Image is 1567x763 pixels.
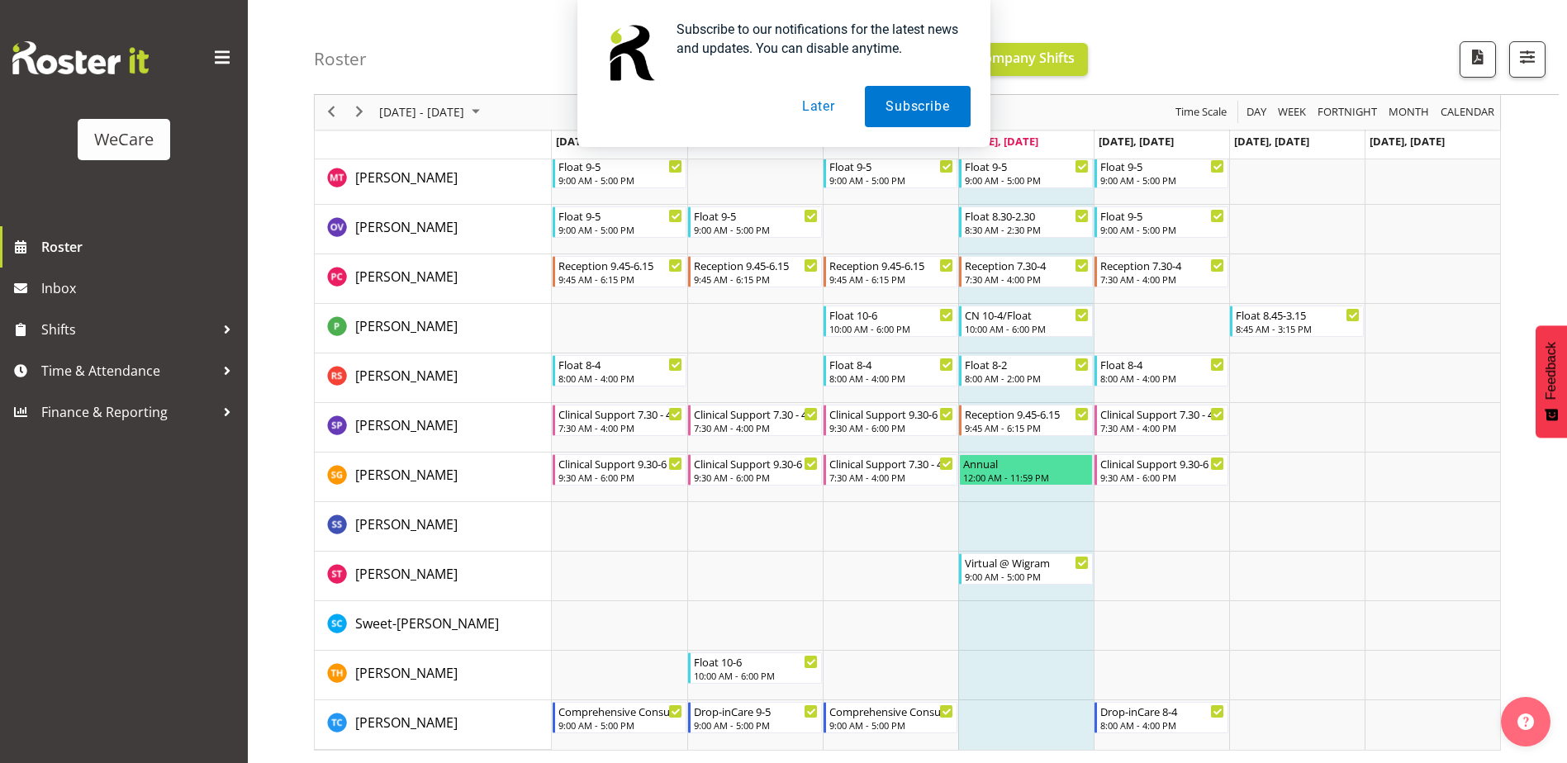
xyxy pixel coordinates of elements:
div: Rhianne Sharples"s event - Float 8-4 Begin From Monday, September 29, 2025 at 8:00:00 AM GMT+13:0... [553,355,686,386]
div: 9:00 AM - 5:00 PM [965,173,1089,187]
td: Rhianne Sharples resource [315,353,552,403]
span: [PERSON_NAME] [355,416,458,434]
td: Sweet-Lin Chan resource [315,601,552,651]
div: 9:30 AM - 6:00 PM [558,471,682,484]
td: Pooja Prabhu resource [315,304,552,353]
div: Float 8-2 [965,356,1089,372]
span: [PERSON_NAME] [355,713,458,732]
div: 9:30 AM - 6:00 PM [1100,471,1224,484]
div: 9:30 AM - 6:00 PM [829,421,953,434]
td: Sabnam Pun resource [315,403,552,453]
div: Monique Telford"s event - Float 9-5 Begin From Monday, September 29, 2025 at 9:00:00 AM GMT+13:00... [553,157,686,188]
div: 9:45 AM - 6:15 PM [965,421,1089,434]
div: Penny Clyne-Moffat"s event - Reception 7.30-4 Begin From Friday, October 3, 2025 at 7:30:00 AM GM... [1095,256,1228,287]
span: [PERSON_NAME] [355,168,458,187]
div: 7:30 AM - 4:00 PM [558,421,682,434]
div: Float 9-5 [694,207,818,224]
span: [PERSON_NAME] [355,565,458,583]
a: [PERSON_NAME] [355,217,458,237]
div: 9:00 AM - 5:00 PM [829,173,953,187]
div: Rhianne Sharples"s event - Float 8-4 Begin From Friday, October 3, 2025 at 8:00:00 AM GMT+13:00 E... [1095,355,1228,386]
div: Sabnam Pun"s event - Clinical Support 7.30 - 4 Begin From Friday, October 3, 2025 at 7:30:00 AM G... [1095,405,1228,436]
div: Sabnam Pun"s event - Clinical Support 9.30-6 Begin From Wednesday, October 1, 2025 at 9:30:00 AM ... [824,405,957,436]
span: [PERSON_NAME] [355,664,458,682]
div: Olive Vermazen"s event - Float 9-5 Begin From Friday, October 3, 2025 at 9:00:00 AM GMT+13:00 End... [1095,206,1228,238]
div: Clinical Support 9.30-6 [1100,455,1224,472]
span: Roster [41,235,240,259]
div: Float 10-6 [694,653,818,670]
div: 9:00 AM - 5:00 PM [694,223,818,236]
a: [PERSON_NAME] [355,267,458,287]
a: Sweet-[PERSON_NAME] [355,614,499,633]
div: Sanjita Gurung"s event - Clinical Support 9.30-6 Begin From Monday, September 29, 2025 at 9:30:00... [553,454,686,486]
div: Float 8.45-3.15 [1236,306,1360,323]
div: Comprehensive Consult 9-5 [558,703,682,719]
td: Penny Clyne-Moffat resource [315,254,552,304]
a: [PERSON_NAME] [355,663,458,683]
div: Float 9-5 [965,158,1089,174]
a: [PERSON_NAME] [355,366,458,386]
div: Reception 9.45-6.15 [965,405,1089,422]
div: Pooja Prabhu"s event - Float 8.45-3.15 Begin From Saturday, October 4, 2025 at 8:45:00 AM GMT+13:... [1230,306,1364,337]
div: 9:00 AM - 5:00 PM [558,223,682,236]
div: 9:45 AM - 6:15 PM [558,272,682,286]
img: help-xxl-2.png [1517,713,1534,730]
img: notification icon [597,20,663,86]
span: [PERSON_NAME] [355,367,458,385]
td: Sanjita Gurung resource [315,453,552,502]
div: Drop-inCare 8-4 [1100,703,1224,719]
div: 7:30 AM - 4:00 PM [965,272,1089,286]
div: 9:00 AM - 5:00 PM [829,718,953,732]
button: Feedback - Show survey [1536,325,1567,438]
div: Simone Turner"s event - Virtual @ Wigram Begin From Thursday, October 2, 2025 at 9:00:00 AM GMT+1... [959,553,1093,585]
div: Virtual @ Wigram [965,554,1089,571]
div: Torry Cobb"s event - Comprehensive Consult 9-5 Begin From Wednesday, October 1, 2025 at 9:00:00 A... [824,702,957,733]
div: 8:30 AM - 2:30 PM [965,223,1089,236]
div: Torry Cobb"s event - Comprehensive Consult 9-5 Begin From Monday, September 29, 2025 at 9:00:00 A... [553,702,686,733]
div: Reception 9.45-6.15 [694,257,818,273]
div: 9:00 AM - 5:00 PM [694,718,818,732]
div: 10:00 AM - 6:00 PM [965,322,1089,335]
div: 9:00 AM - 5:00 PM [558,718,682,732]
div: 9:00 AM - 5:00 PM [1100,223,1224,236]
div: Reception 9.45-6.15 [558,257,682,273]
div: Sanjita Gurung"s event - Clinical Support 7.30 - 4 Begin From Wednesday, October 1, 2025 at 7:30:... [824,454,957,486]
div: Float 10-6 [829,306,953,323]
div: Float 8.30-2.30 [965,207,1089,224]
span: Time & Attendance [41,358,215,383]
span: Inbox [41,276,240,301]
div: Pooja Prabhu"s event - CN 10-4/Float Begin From Thursday, October 2, 2025 at 10:00:00 AM GMT+13:0... [959,306,1093,337]
div: Sanjita Gurung"s event - Annual Begin From Thursday, October 2, 2025 at 12:00:00 AM GMT+13:00 End... [959,454,1093,486]
div: Sanjita Gurung"s event - Clinical Support 9.30-6 Begin From Tuesday, September 30, 2025 at 9:30:0... [688,454,822,486]
div: 7:30 AM - 4:00 PM [829,471,953,484]
div: 7:30 AM - 4:00 PM [1100,421,1224,434]
div: Float 9-5 [829,158,953,174]
div: Clinical Support 7.30 - 4 [558,405,682,422]
div: Penny Clyne-Moffat"s event - Reception 9.45-6.15 Begin From Tuesday, September 30, 2025 at 9:45:0... [688,256,822,287]
div: Float 8-4 [558,356,682,372]
a: [PERSON_NAME] [355,713,458,732]
div: Torry Cobb"s event - Drop-inCare 9-5 Begin From Tuesday, September 30, 2025 at 9:00:00 AM GMT+13:... [688,702,822,733]
div: Penny Clyne-Moffat"s event - Reception 9.45-6.15 Begin From Wednesday, October 1, 2025 at 9:45:00... [824,256,957,287]
div: CN 10-4/Float [965,306,1089,323]
span: [PERSON_NAME] [355,268,458,286]
button: Subscribe [865,86,970,127]
div: 8:00 AM - 4:00 PM [829,372,953,385]
div: 9:00 AM - 5:00 PM [1100,173,1224,187]
div: Clinical Support 9.30-6 [694,455,818,472]
td: Tillie Hollyer resource [315,651,552,700]
div: Monique Telford"s event - Float 9-5 Begin From Friday, October 3, 2025 at 9:00:00 AM GMT+13:00 En... [1095,157,1228,188]
div: Clinical Support 9.30-6 [558,455,682,472]
div: 10:00 AM - 6:00 PM [694,669,818,682]
td: Simone Turner resource [315,552,552,601]
div: Clinical Support 7.30 - 4 [1100,405,1224,422]
span: [PERSON_NAME] [355,218,458,236]
a: [PERSON_NAME] [355,415,458,435]
span: Shifts [41,317,215,342]
div: 9:45 AM - 6:15 PM [694,272,818,286]
div: Reception 7.30-4 [965,257,1089,273]
div: Tillie Hollyer"s event - Float 10-6 Begin From Tuesday, September 30, 2025 at 10:00:00 AM GMT+13:... [688,652,822,684]
td: Torry Cobb resource [315,700,552,750]
div: Float 8-4 [1100,356,1224,372]
span: Feedback [1544,342,1559,400]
